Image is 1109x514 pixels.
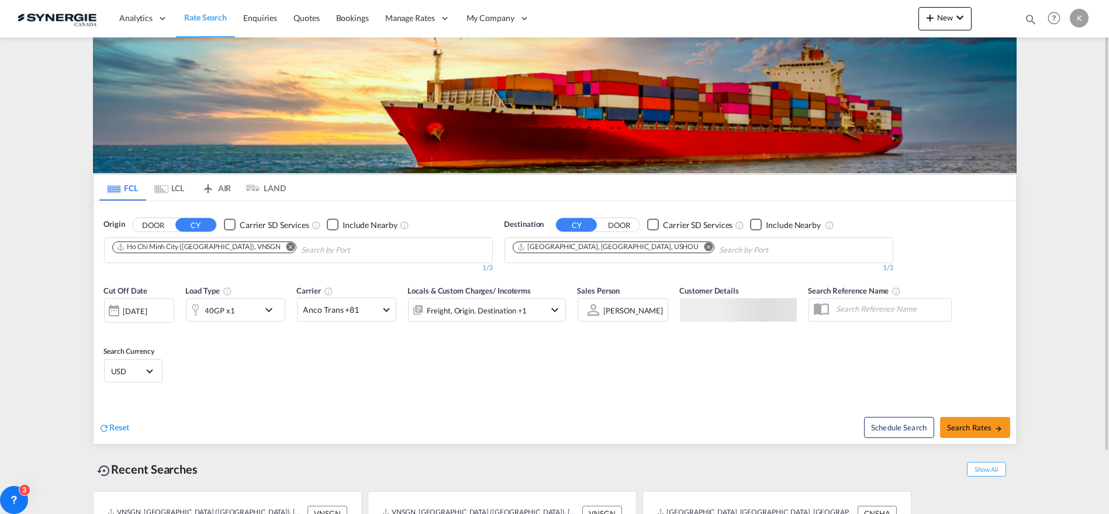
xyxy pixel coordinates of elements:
[104,219,125,230] span: Origin
[940,417,1010,438] button: Search Ratesicon-arrow-right
[312,220,321,230] md-icon: Unchecked: Search for CY (Container Yard) services for all selected carriers.Checked : Search for...
[493,286,531,295] span: / Incoterms
[400,220,409,230] md-icon: Unchecked: Ignores neighbouring ports when fetching rates.Checked : Includes neighbouring ports w...
[1024,13,1037,30] div: icon-magnify
[427,302,527,319] div: Freight Origin Destination Factory Stuffing
[680,286,739,295] span: Customer Details
[953,11,967,25] md-icon: icon-chevron-down
[186,286,232,295] span: Load Type
[511,238,835,260] md-chips-wrap: Chips container. Use arrow keys to select chips.
[104,263,493,273] div: 1/3
[94,201,1016,444] div: OriginDOOR CY Checkbox No InkUnchecked: Search for CY (Container Yard) services for all selected ...
[735,220,744,230] md-icon: Unchecked: Search for CY (Container Yard) services for all selected carriers.Checked : Search for...
[831,300,951,318] input: Search Reference Name
[1044,8,1064,28] span: Help
[184,12,227,22] span: Rate Search
[18,5,96,32] img: 1f56c880d42311ef80fc7dca854c8e59.png
[223,287,232,296] md-icon: icon-information-outline
[825,220,834,230] md-icon: Unchecked: Ignores neighbouring ports when fetching rates.Checked : Includes neighbouring ports w...
[864,417,934,438] button: Note: By default Schedule search will only considerorigin ports, destination ports and cut off da...
[224,219,309,231] md-checkbox: Checkbox No Ink
[599,218,640,232] button: DOOR
[104,298,174,323] div: [DATE]
[205,302,235,319] div: 40GP x1
[467,12,514,24] span: My Company
[1070,9,1089,27] div: K
[99,422,130,434] div: icon-refreshReset
[99,175,146,201] md-tab-item: FCL
[116,242,281,252] div: Ho Chi Minh City (Saigon), VNSGN
[119,12,153,24] span: Analytics
[556,218,597,232] button: CY
[301,241,412,260] input: Chips input.
[262,303,282,317] md-icon: icon-chevron-down
[647,219,733,231] md-checkbox: Checkbox No Ink
[93,456,203,482] div: Recent Searches
[104,322,113,337] md-datepicker: Select
[98,464,112,478] md-icon: icon-backup-restore
[719,241,830,260] input: Chips input.
[104,347,155,356] span: Search Currency
[112,366,144,377] span: USD
[93,37,1017,173] img: LCL+%26+FCL+BACKGROUND.png
[193,175,240,201] md-tab-item: AIR
[327,219,398,231] md-checkbox: Checkbox No Ink
[548,303,562,317] md-icon: icon-chevron-down
[324,287,333,296] md-icon: The selected Trucker/Carrierwill be displayed in the rate results If the rates are from another f...
[505,263,893,273] div: 1/3
[99,423,110,433] md-icon: icon-refresh
[110,238,417,260] md-chips-wrap: Chips container. Use arrow keys to select chips.
[293,13,319,23] span: Quotes
[766,219,821,231] div: Include Nearby
[892,287,901,296] md-icon: Your search will be saved by the below given name
[663,219,733,231] div: Carrier SD Services
[750,219,821,231] md-checkbox: Checkbox No Ink
[123,306,147,316] div: [DATE]
[243,13,277,23] span: Enquiries
[578,286,620,295] span: Sales Person
[517,242,699,252] div: Houston, TX, USHOU
[133,218,174,232] button: DOOR
[994,425,1003,433] md-icon: icon-arrow-right
[809,286,901,295] span: Search Reference Name
[110,363,156,380] md-select: Select Currency: $ USDUnited States Dollar
[343,219,398,231] div: Include Nearby
[923,13,967,22] span: New
[175,218,216,232] button: CY
[186,298,285,322] div: 40GP x1icon-chevron-down
[303,304,379,316] span: Anco Trans +81
[918,7,972,30] button: icon-plus 400-fgNewicon-chevron-down
[104,286,148,295] span: Cut Off Date
[505,219,544,230] span: Destination
[297,286,333,295] span: Carrier
[517,242,702,252] div: Press delete to remove this chip.
[99,175,286,201] md-pagination-wrapper: Use the left and right arrow keys to navigate between tabs
[116,242,284,252] div: Press delete to remove this chip.
[201,181,215,190] md-icon: icon-airplane
[923,11,937,25] md-icon: icon-plus 400-fg
[1044,8,1070,29] div: Help
[947,423,1003,432] span: Search Rates
[603,302,665,319] md-select: Sales Person: Karen Mercier
[240,219,309,231] div: Carrier SD Services
[336,13,369,23] span: Bookings
[408,286,531,295] span: Locals & Custom Charges
[1024,13,1037,26] md-icon: icon-magnify
[696,242,714,254] button: Remove
[278,242,296,254] button: Remove
[408,298,566,322] div: Freight Origin Destination Factory Stuffingicon-chevron-down
[240,175,286,201] md-tab-item: LAND
[110,422,130,432] span: Reset
[604,306,664,315] div: [PERSON_NAME]
[385,12,435,24] span: Manage Rates
[967,462,1006,477] span: Show All
[146,175,193,201] md-tab-item: LCL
